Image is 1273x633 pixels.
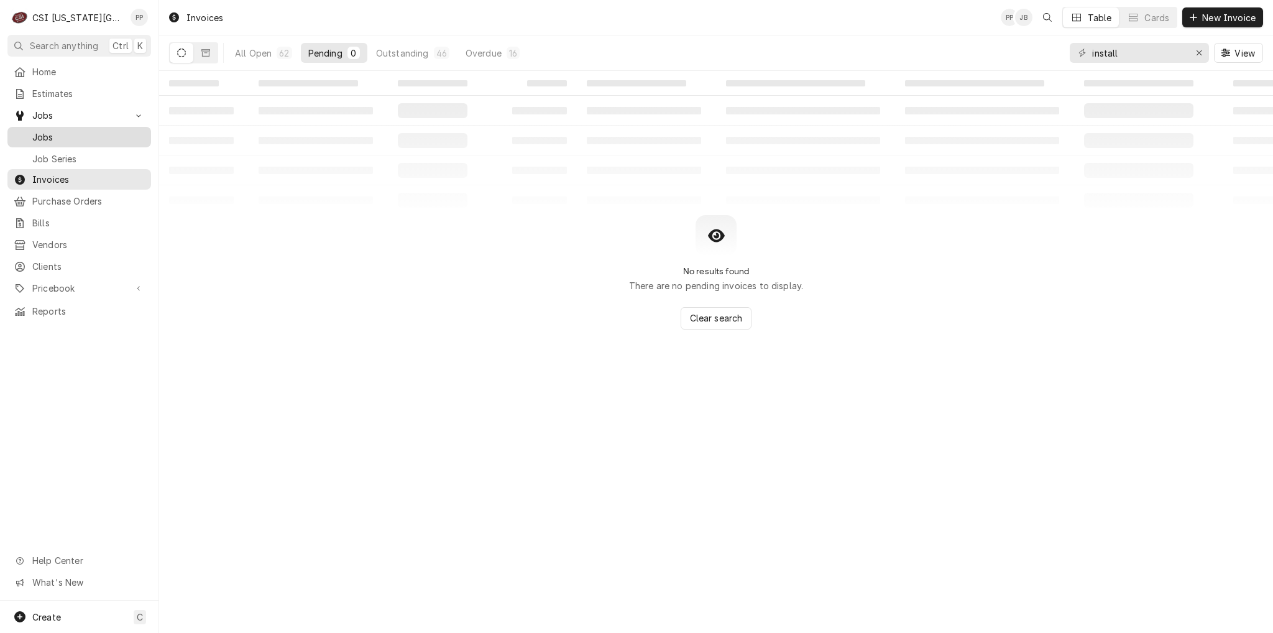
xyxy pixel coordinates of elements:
span: Clients [32,260,145,273]
a: Purchase Orders [7,191,151,211]
button: New Invoice [1182,7,1263,27]
div: Philip Potter's Avatar [131,9,148,26]
div: Overdue [466,47,502,60]
span: Job Series [32,152,145,165]
div: CSI [US_STATE][GEOGRAPHIC_DATA] [32,11,124,24]
a: Estimates [7,83,151,104]
input: Keyword search [1092,43,1185,63]
span: ‌ [1084,80,1193,86]
a: Jobs [7,127,151,147]
div: Table [1088,11,1112,24]
span: K [137,39,143,52]
span: Reports [32,305,145,318]
div: 16 [509,47,517,60]
div: Cards [1144,11,1169,24]
div: 46 [436,47,447,60]
div: 62 [279,47,289,60]
span: C [137,611,143,624]
span: ‌ [527,80,567,86]
span: Bills [32,216,145,229]
a: Home [7,62,151,82]
span: ‌ [905,80,1044,86]
span: Estimates [32,87,145,100]
table: Pending Invoices List Loading [159,71,1273,215]
a: Go to Pricebook [7,278,151,298]
span: Jobs [32,109,126,122]
span: Clear search [687,312,745,325]
a: Job Series [7,149,151,169]
span: Home [32,65,145,78]
a: Bills [7,213,151,233]
span: Jobs [32,131,145,144]
p: There are no pending invoices to display. [629,279,804,292]
div: All Open [235,47,272,60]
a: Go to Help Center [7,550,151,571]
div: Joshua Bennett's Avatar [1015,9,1032,26]
a: Invoices [7,169,151,190]
div: Pending [308,47,342,60]
span: What's New [32,576,144,589]
div: CSI Kansas City's Avatar [11,9,29,26]
span: ‌ [726,80,865,86]
div: PP [1001,9,1018,26]
button: Clear search [681,307,752,330]
h2: No results found [683,266,750,277]
div: JB [1015,9,1032,26]
a: Vendors [7,234,151,255]
span: ‌ [169,80,219,86]
a: Reports [7,301,151,321]
span: Ctrl [113,39,129,52]
a: Clients [7,256,151,277]
div: PP [131,9,148,26]
a: Go to Jobs [7,105,151,126]
span: Invoices [32,173,145,186]
span: Help Center [32,554,144,567]
span: ‌ [259,80,358,86]
span: View [1232,47,1257,60]
button: Search anythingCtrlK [7,35,151,57]
button: Erase input [1189,43,1209,63]
span: Vendors [32,238,145,251]
span: New Invoice [1200,11,1258,24]
div: C [11,9,29,26]
div: 0 [350,47,357,60]
button: View [1214,43,1263,63]
span: ‌ [398,80,467,86]
div: Outstanding [376,47,429,60]
span: Purchase Orders [32,195,145,208]
button: Open search [1037,7,1057,27]
div: Philip Potter's Avatar [1001,9,1018,26]
span: ‌ [587,80,686,86]
span: Create [32,612,61,622]
a: Go to What's New [7,572,151,593]
span: Pricebook [32,282,126,295]
span: Search anything [30,39,98,52]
